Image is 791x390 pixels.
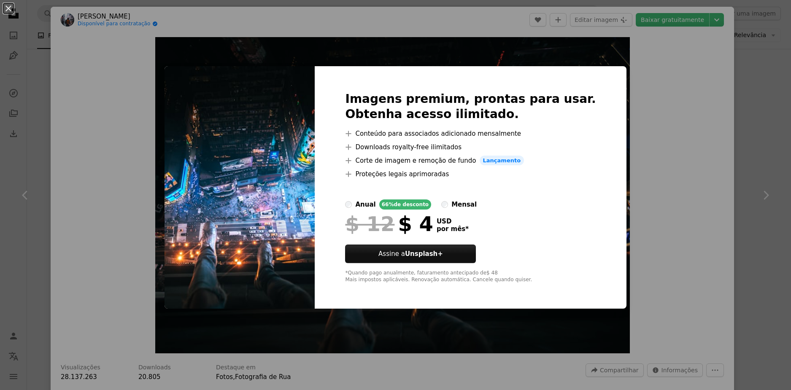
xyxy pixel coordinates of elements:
[437,225,469,233] span: por mês *
[345,129,596,139] li: Conteúdo para associados adicionado mensalmente
[345,156,596,166] li: Corte de imagem e remoção de fundo
[345,201,352,208] input: anual66%de desconto
[345,213,394,235] span: $ 12
[451,199,477,210] div: mensal
[345,169,596,179] li: Proteções legais aprimoradas
[345,213,433,235] div: $ 4
[165,66,315,309] img: photo-1545612700-748b9ff50b3f
[441,201,448,208] input: mensal
[379,199,431,210] div: 66% de desconto
[345,270,596,283] div: *Quando pago anualmente, faturamento antecipado de $ 48 Mais impostos aplicáveis. Renovação autom...
[355,199,375,210] div: anual
[405,250,443,258] strong: Unsplash+
[345,245,476,263] button: Assine aUnsplash+
[345,91,596,122] h2: Imagens premium, prontas para usar. Obtenha acesso ilimitado.
[437,218,469,225] span: USD
[480,156,524,166] span: Lançamento
[345,142,596,152] li: Downloads royalty-free ilimitados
